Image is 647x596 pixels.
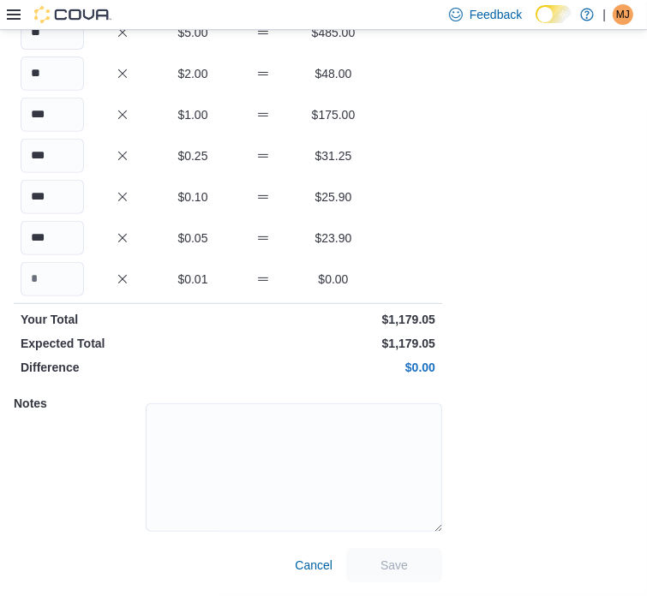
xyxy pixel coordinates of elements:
span: Feedback [470,6,522,23]
p: $1,179.05 [231,335,435,352]
span: Cancel [295,557,332,574]
p: | [602,4,606,25]
p: $0.05 [161,229,225,247]
img: Cova [34,6,111,23]
span: Save [380,557,408,574]
p: $485.00 [302,24,365,41]
input: Quantity [21,98,84,132]
p: Expected Total [21,335,225,352]
p: $23.90 [302,229,365,247]
input: Quantity [21,262,84,296]
div: M Johst [613,4,633,25]
p: $1,179.05 [231,311,435,328]
p: Difference [21,359,225,376]
p: $1.00 [161,106,225,123]
input: Quantity [21,180,84,214]
p: $31.25 [302,147,365,164]
input: Quantity [21,15,84,50]
input: Quantity [21,139,84,173]
p: Your Total [21,311,225,328]
input: Quantity [21,57,84,91]
input: Dark Mode [536,5,572,23]
button: Cancel [288,548,339,582]
p: $25.90 [302,188,365,206]
p: $0.10 [161,188,225,206]
p: $5.00 [161,24,225,41]
input: Quantity [21,221,84,255]
p: $0.01 [161,271,225,288]
button: Save [346,548,442,582]
p: $175.00 [302,106,365,123]
h5: Notes [14,386,142,420]
p: $48.00 [302,65,365,82]
p: $0.25 [161,147,225,164]
p: $0.00 [231,359,435,376]
p: $2.00 [161,65,225,82]
p: $0.00 [302,271,365,288]
span: Dark Mode [536,23,536,24]
span: MJ [616,4,630,25]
